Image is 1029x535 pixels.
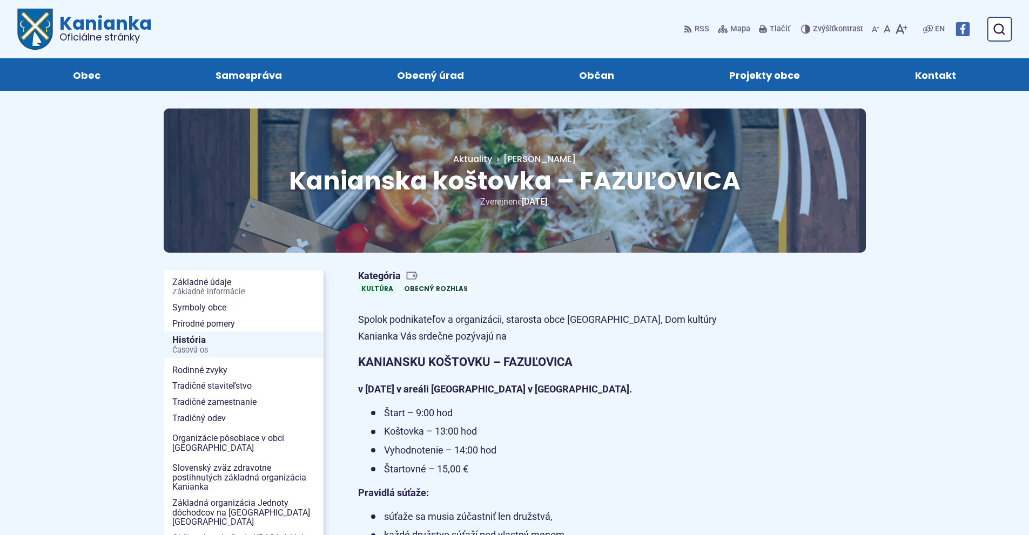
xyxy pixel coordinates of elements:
[164,460,324,495] a: Slovenský zväz zdravotne postihnutých základná organizácia Kanianka
[522,197,547,207] span: [DATE]
[371,442,742,459] li: Vyhodnotenie – 14:00 hod
[503,153,576,165] span: [PERSON_NAME]
[813,24,834,33] span: Zvýšiť
[172,346,315,355] span: Časová os
[956,22,970,36] img: Prejsť na Facebook stránku
[164,394,324,410] a: Tradičné zamestnanie
[683,58,847,91] a: Projekty obce
[869,58,1003,91] a: Kontakt
[371,423,742,440] li: Koštovka – 13:00 hod
[371,405,742,422] li: Štart – 9:00 hod
[453,153,492,165] a: Aktuality
[358,283,396,294] a: Kultúra
[350,58,510,91] a: Obecný úrad
[358,311,742,344] p: Spolok podnikateľov a organizácii, starosta obce [GEOGRAPHIC_DATA], Dom kultúry Kanianka Vás srde...
[397,58,464,91] span: Obecný úrad
[371,461,742,478] li: Štartovné – 15,00 €
[172,394,315,410] span: Tradičné zamestnanie
[915,58,956,91] span: Kontakt
[198,194,831,209] p: Zverejnené .
[289,164,741,198] span: Kanianska koštovka – FAZUĽOVICA
[164,378,324,394] a: Tradičné staviteľstvo
[371,509,742,525] li: súťaže sa musia zúčastniť len družstvá,
[358,383,632,395] strong: v [DATE] v areáli [GEOGRAPHIC_DATA] v [GEOGRAPHIC_DATA].
[893,18,910,40] button: Zväčšiť veľkosť písma
[729,58,800,91] span: Projekty obce
[172,410,315,426] span: Tradičný odev
[169,58,328,91] a: Samospráva
[172,378,315,394] span: Tradičné staviteľstvo
[164,495,324,530] a: Základná organizácia Jednoty dôchodcov na [GEOGRAPHIC_DATA] [GEOGRAPHIC_DATA]
[164,362,324,378] a: Rodinné zvyky
[870,18,882,40] button: Zmenšiť veľkosť písma
[358,487,429,498] strong: Pravidlá súťaže:
[757,18,792,40] button: Tlačiť
[801,18,865,40] button: Zvýšiťkontrast
[164,410,324,426] a: Tradičný odev
[164,316,324,332] a: Prírodné pomery
[172,362,315,378] span: Rodinné zvyky
[164,300,324,316] a: Symboly obce
[172,430,315,456] span: Organizácie pôsobiace v obci [GEOGRAPHIC_DATA]
[172,331,315,358] span: História
[401,283,471,294] a: Obecný rozhlas
[579,58,614,91] span: Občan
[695,23,709,36] span: RSS
[935,23,945,36] span: EN
[216,58,282,91] span: Samospráva
[492,153,576,165] a: [PERSON_NAME]
[770,25,790,34] span: Tlačiť
[716,18,752,40] a: Mapa
[17,9,152,50] a: Logo Kanianka, prejsť na domovskú stránku.
[358,355,573,369] strong: KANIANSKU KOŠTOVKU – FAZUĽOVICA
[164,430,324,456] a: Organizácie pôsobiace v obci [GEOGRAPHIC_DATA]
[164,274,324,300] a: Základné údajeZákladné informácie
[164,331,324,358] a: HistóriaČasová os
[172,495,315,530] span: Základná organizácia Jednoty dôchodcov na [GEOGRAPHIC_DATA] [GEOGRAPHIC_DATA]
[172,460,315,495] span: Slovenský zväz zdravotne postihnutých základná organizácia Kanianka
[358,270,475,282] span: Kategória
[172,288,315,296] span: Základné informácie
[813,25,863,34] span: kontrast
[53,14,152,42] span: Kanianka
[26,58,147,91] a: Obec
[533,58,661,91] a: Občan
[172,274,315,300] span: Základné údaje
[73,58,100,91] span: Obec
[882,18,893,40] button: Nastaviť pôvodnú veľkosť písma
[172,316,315,332] span: Prírodné pomery
[17,9,53,50] img: Prejsť na domovskú stránku
[59,32,152,42] span: Oficiálne stránky
[172,300,315,316] span: Symboly obce
[933,23,947,36] a: EN
[684,18,711,40] a: RSS
[730,23,750,36] span: Mapa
